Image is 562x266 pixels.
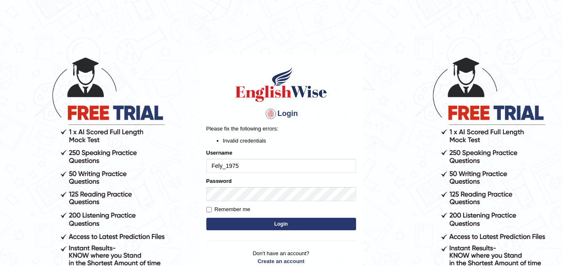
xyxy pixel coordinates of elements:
[206,218,356,230] button: Login
[223,137,356,145] li: Invalid credentials
[206,257,356,265] a: Create an account
[206,207,212,212] input: Remember me
[206,177,232,185] label: Password
[206,125,356,133] p: Please fix the following errors:
[206,149,233,157] label: Username
[234,66,329,103] img: Logo of English Wise sign in for intelligent practice with AI
[206,107,356,121] h4: Login
[206,205,250,214] label: Remember me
